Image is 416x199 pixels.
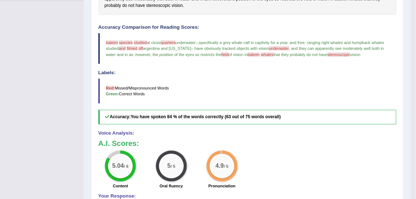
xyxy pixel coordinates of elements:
[106,92,119,96] b: Green:
[199,40,287,45] span: specifically a grey whale calf in captivity for a year
[176,40,196,45] span: underwater
[138,46,143,51] span: off
[290,40,305,45] span: and free
[98,139,139,147] b: A.I. Scores:
[127,46,137,51] span: filmed
[113,183,128,189] label: Content
[143,46,191,51] span: argentina and [US_STATE]
[136,52,221,57] span: however, the position of the eyes so restricts the
[98,194,397,199] h4: Your Response:
[191,46,193,51] span: –
[131,114,281,119] b: You have spoken 84 % of the words correctly (63 out of 75 words overall)
[119,46,125,51] span: and
[98,110,397,125] h5: Accuracy:
[113,163,124,169] big: 5.04
[208,183,235,189] label: Pronunciation
[305,40,306,45] span: -
[134,40,147,45] span: studied
[146,3,170,9] span: Click to see word definition
[98,25,397,30] h4: Accuracy Comparison for Reading Scores:
[261,52,273,57] span: whales
[216,163,224,169] big: 4.9
[170,164,175,169] small: / 5
[248,52,260,57] span: baleen
[327,52,350,57] span: stereoscopic
[224,164,228,169] small: / 5
[105,3,121,9] span: Click to see word definition
[106,86,115,90] b: Red:
[196,40,198,45] span: –
[124,164,129,169] small: / 6
[134,52,136,57] span: .
[106,40,118,45] span: baleen
[119,40,133,45] span: species
[221,52,229,57] span: field
[274,52,328,57] span: that they probably do not have
[133,52,134,57] span: .
[269,46,289,51] span: underwater
[229,52,248,57] span: of vision in
[195,46,269,51] span: have obviously tracked objects with vision
[98,79,397,103] blockquote: Missed/Mispronounced Words Correct Words
[160,183,183,189] label: Oral fluency
[198,40,199,45] span: ,
[350,52,360,57] span: vision
[106,46,385,56] span: , and they can apparently see moderately well both in water and in air
[98,70,397,76] h4: Labels:
[172,3,183,9] span: Click to see word definition
[98,131,397,136] h4: Voice Analysis:
[287,40,289,45] span: ,
[122,3,127,9] span: Click to see word definition
[161,40,176,45] span: quarters
[128,3,134,9] span: Click to see word definition
[136,3,145,9] span: Click to see word definition
[147,40,161,45] span: at close
[167,163,170,169] big: 5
